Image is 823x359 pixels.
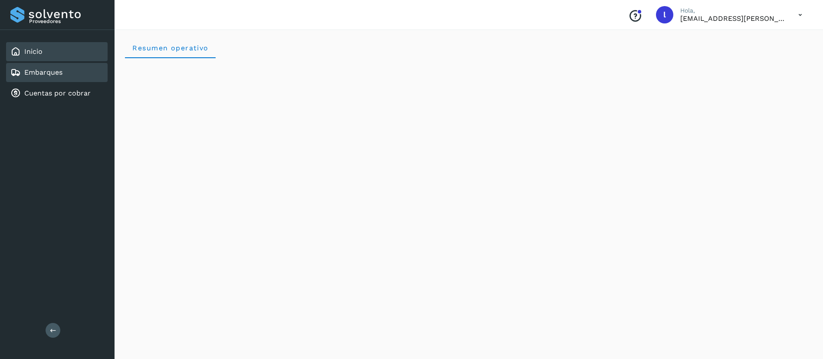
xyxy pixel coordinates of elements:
a: Embarques [24,68,62,76]
p: lauraamalia.castillo@xpertal.com [680,14,784,23]
p: Proveedores [29,18,104,24]
p: Hola, [680,7,784,14]
div: Embarques [6,63,108,82]
a: Inicio [24,47,43,56]
a: Cuentas por cobrar [24,89,91,97]
span: Resumen operativo [132,44,209,52]
div: Inicio [6,42,108,61]
div: Cuentas por cobrar [6,84,108,103]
